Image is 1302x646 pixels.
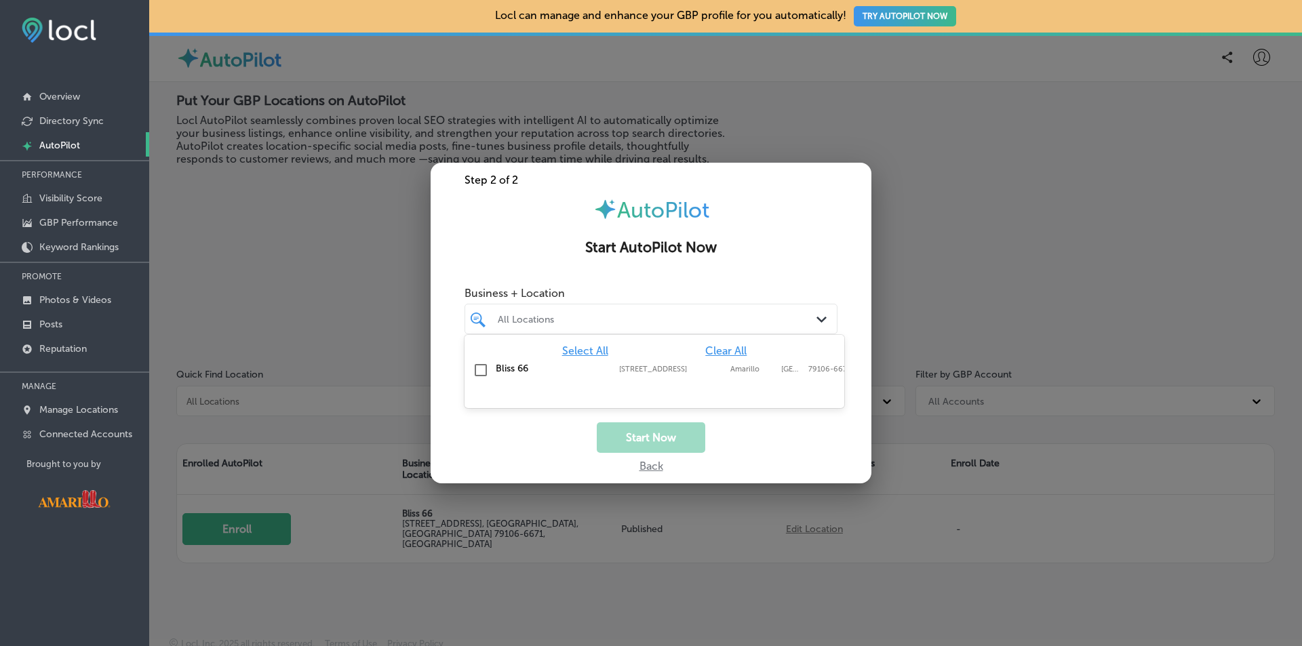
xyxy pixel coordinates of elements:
[39,294,111,306] p: Photos & Videos
[39,91,80,102] p: Overview
[39,241,119,253] p: Keyword Rankings
[465,287,837,300] span: Business + Location
[617,197,709,223] span: AutoPilot
[705,344,747,357] span: Clear All
[593,197,617,221] img: autopilot-icon
[39,428,132,440] p: Connected Accounts
[431,174,871,186] div: Step 2 of 2
[26,459,149,469] p: Brought to you by
[39,404,118,416] p: Manage Locations
[808,365,850,374] label: 79106-6671
[39,140,80,151] p: AutoPilot
[39,343,87,355] p: Reputation
[730,365,774,374] label: Amarillo
[22,18,96,43] img: fda3e92497d09a02dc62c9cd864e3231.png
[39,319,62,330] p: Posts
[39,115,104,127] p: Directory Sync
[781,365,802,374] label: TX
[39,217,118,228] p: GBP Performance
[562,344,608,357] span: Select All
[498,313,818,325] div: All Locations
[597,422,705,453] button: Start Now
[854,6,956,26] button: TRY AUTOPILOT NOW
[447,239,855,256] h2: Start AutoPilot Now
[26,480,121,518] img: Visit Amarillo
[39,193,102,204] p: Visibility Score
[431,453,871,472] div: Back
[619,365,724,374] label: 2511 SW 6th Ave
[496,363,606,374] label: Bliss 66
